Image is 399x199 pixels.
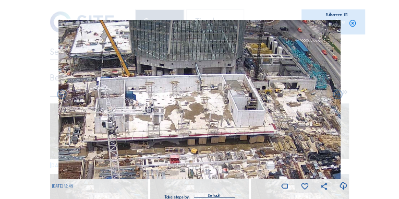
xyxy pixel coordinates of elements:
[194,191,235,197] div: Default
[164,195,190,199] div: Take steps by:
[332,89,343,101] i: Back
[56,89,67,101] i: Forward
[58,20,341,179] img: Image
[52,184,73,189] span: [DATE] 12:45
[325,13,342,17] div: Fullscreen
